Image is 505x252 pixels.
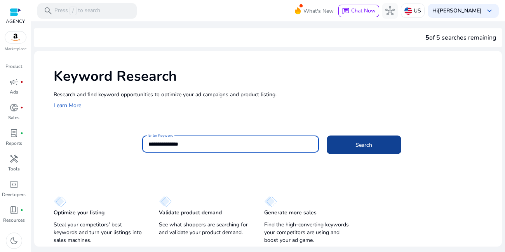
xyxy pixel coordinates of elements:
p: Sales [8,114,19,121]
p: Research and find keyword opportunities to optimize your ad campaigns and product listing. [54,90,494,99]
p: Ads [10,89,18,96]
span: book_4 [9,205,19,215]
p: See what shoppers are searching for and validate your product demand. [159,221,249,236]
b: [PERSON_NAME] [438,7,482,14]
img: diamond.svg [159,196,172,207]
a: Learn More [54,102,81,109]
p: Product [5,63,22,70]
span: campaign [9,77,19,87]
mat-label: Enter Keyword [148,133,173,138]
span: lab_profile [9,129,19,138]
img: amazon.svg [5,31,26,43]
span: keyboard_arrow_down [485,6,494,16]
p: Marketplace [5,46,26,52]
button: hub [382,3,398,19]
button: chatChat Now [338,5,379,17]
span: fiber_manual_record [20,80,23,83]
span: hub [385,6,395,16]
span: What's New [303,4,334,18]
span: donut_small [9,103,19,112]
img: diamond.svg [264,196,277,207]
div: of 5 searches remaining [425,33,496,42]
span: Search [355,141,372,149]
span: handyman [9,154,19,163]
p: US [414,4,421,17]
p: Hi [432,8,482,14]
p: Press to search [54,7,100,15]
p: Optimize your listing [54,209,104,217]
p: Find the high-converting keywords your competitors are using and boost your ad game. [264,221,354,244]
span: fiber_manual_record [20,132,23,135]
img: diamond.svg [54,196,66,207]
span: Chat Now [351,7,376,14]
span: search [44,6,53,16]
p: Validate product demand [159,209,222,217]
p: Tools [8,165,20,172]
h1: Keyword Research [54,68,494,85]
span: code_blocks [9,180,19,189]
p: AGENCY [6,18,25,25]
p: Developers [2,191,26,198]
span: fiber_manual_record [20,106,23,109]
p: Resources [3,217,25,224]
span: fiber_manual_record [20,209,23,212]
span: 5 [425,33,429,42]
span: / [70,7,77,15]
p: Reports [6,140,22,147]
p: Steal your competitors’ best keywords and turn your listings into sales machines. [54,221,143,244]
p: Generate more sales [264,209,317,217]
span: chat [342,7,350,15]
img: us.svg [404,7,412,15]
button: Search [327,136,401,154]
span: dark_mode [9,236,19,245]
